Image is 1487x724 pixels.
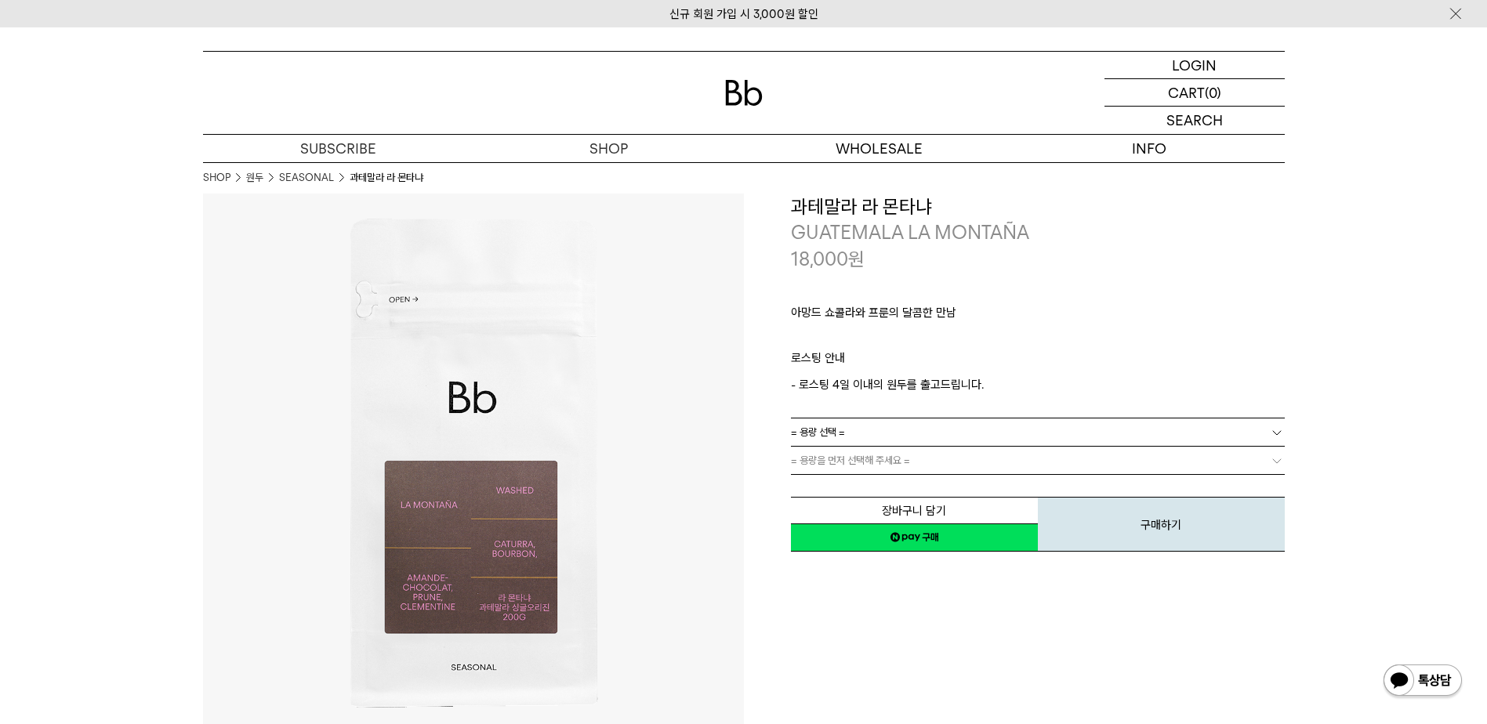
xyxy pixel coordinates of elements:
p: CART [1168,79,1205,106]
p: INFO [1014,135,1285,162]
p: (0) [1205,79,1221,106]
p: ㅤ [791,330,1285,349]
a: LOGIN [1104,52,1285,79]
a: 신규 회원 가입 시 3,000원 할인 [669,7,818,21]
h3: 과테말라 라 몬타냐 [791,194,1285,220]
a: SHOP [203,170,230,186]
a: 원두 [246,170,263,186]
p: - 로스팅 4일 이내의 원두를 출고드립니다. [791,375,1285,394]
img: 카카오톡 채널 1:1 채팅 버튼 [1382,663,1463,700]
a: CART (0) [1104,79,1285,107]
button: 구매하기 [1038,497,1285,552]
p: 로스팅 안내 [791,349,1285,375]
p: LOGIN [1172,52,1217,78]
li: 과테말라 라 몬타냐 [350,170,423,186]
span: 원 [848,248,865,270]
a: 새창 [791,523,1038,552]
a: SHOP [473,135,744,162]
img: 로고 [725,80,763,106]
span: = 용량을 먼저 선택해 주세요 = [791,447,910,474]
p: GUATEMALA LA MONTAÑA [791,219,1285,246]
p: WHOLESALE [744,135,1014,162]
p: 아망드 쇼콜라와 프룬의 달콤한 만남 [791,303,1285,330]
p: SEARCH [1166,107,1223,134]
span: = 용량 선택 = [791,418,845,446]
a: SUBSCRIBE [203,135,473,162]
p: 18,000 [791,246,865,273]
a: SEASONAL [279,170,334,186]
button: 장바구니 담기 [791,497,1038,524]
